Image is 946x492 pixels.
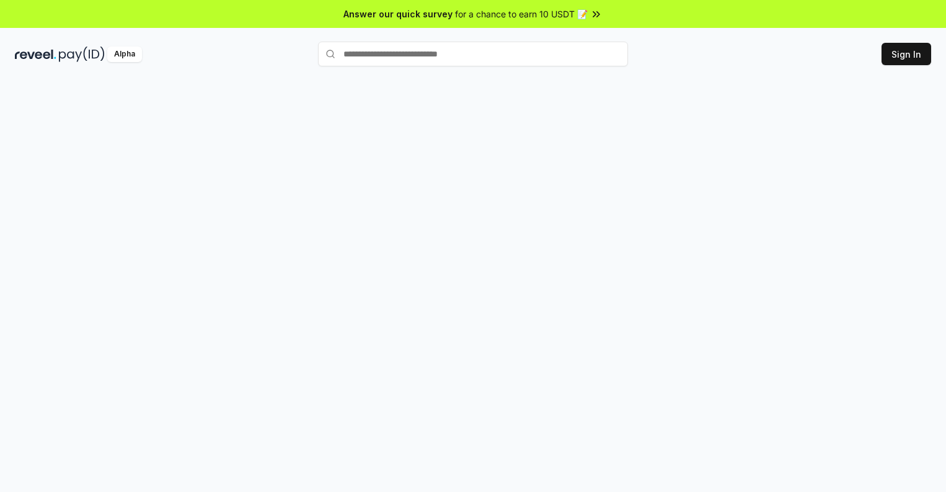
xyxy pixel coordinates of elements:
[107,47,142,62] div: Alpha
[343,7,453,20] span: Answer our quick survey
[455,7,588,20] span: for a chance to earn 10 USDT 📝
[15,47,56,62] img: reveel_dark
[59,47,105,62] img: pay_id
[882,43,931,65] button: Sign In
